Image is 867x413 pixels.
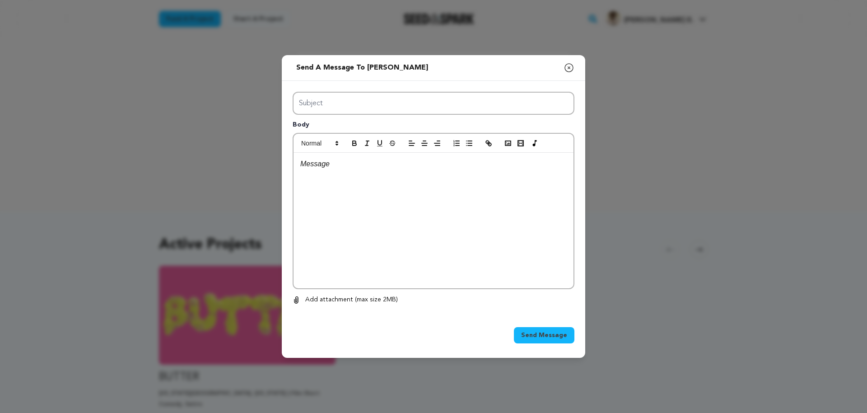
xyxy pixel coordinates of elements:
[305,295,398,305] p: Add attachment (max size 2MB)
[293,92,574,115] input: Enter subject
[514,327,574,343] button: Send Message
[293,59,432,77] h2: Send a message to [PERSON_NAME]
[293,120,574,133] p: Body
[521,331,567,340] span: Send Message
[293,295,398,305] button: Add attachment (max size 2MB)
